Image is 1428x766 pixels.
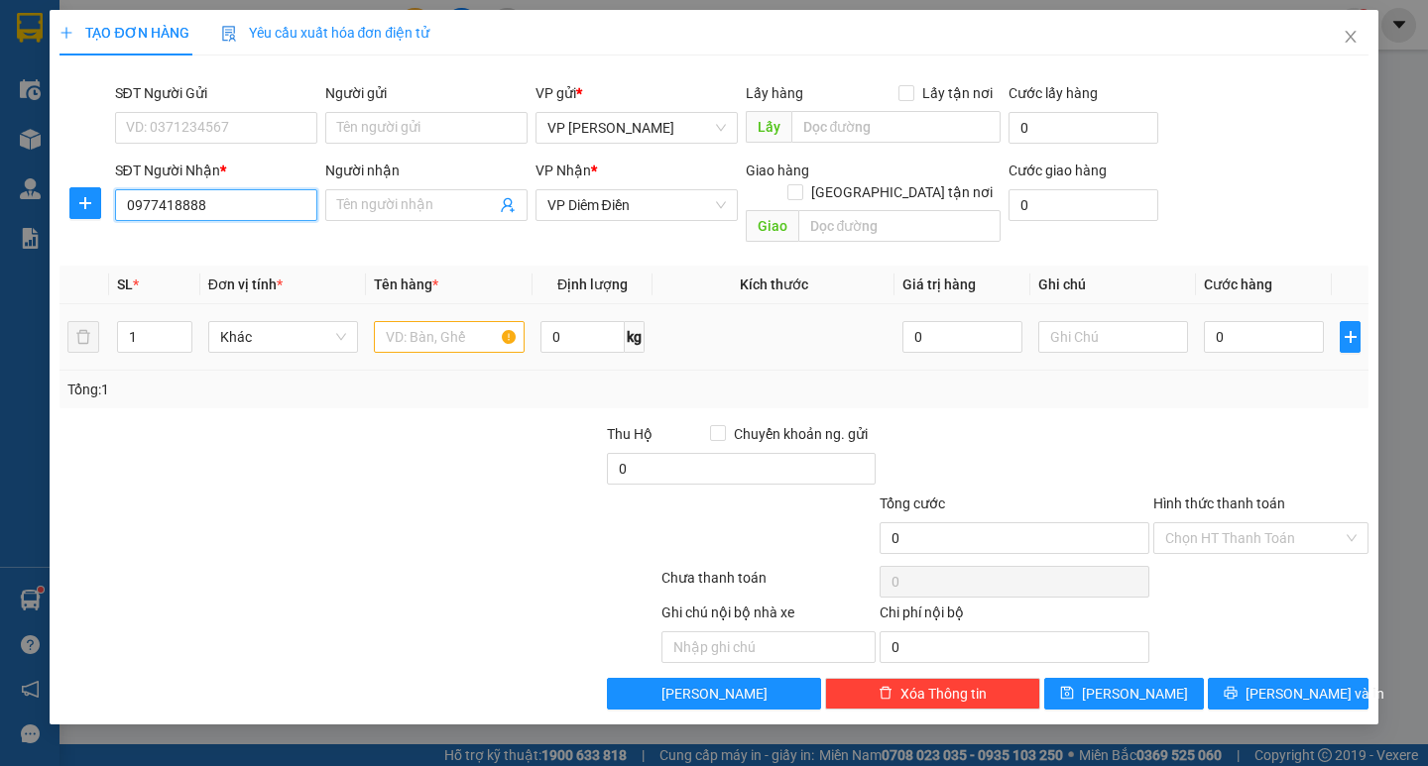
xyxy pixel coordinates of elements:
[171,135,259,152] span: 0354751256
[1009,189,1158,221] input: Cước giao hàng
[221,25,430,41] span: Yêu cầu xuất hóa đơn điện tử
[746,85,803,101] span: Lấy hàng
[902,276,976,292] span: Giá trị hàng
[69,187,101,219] button: plus
[43,11,256,26] strong: CÔNG TY VẬN TẢI ĐỨC TRƯỞNG
[547,113,726,143] span: VP Trần Bình
[325,160,528,181] div: Người nhận
[67,379,552,400] div: Tổng: 1
[1060,686,1074,702] span: save
[535,82,738,104] div: VP gửi
[880,495,945,511] span: Tổng cước
[661,683,768,705] span: [PERSON_NAME]
[1153,495,1285,511] label: Hình thức thanh toán
[1009,163,1107,178] label: Cước giao hàng
[1340,321,1360,353] button: plus
[1208,678,1368,710] button: printer[PERSON_NAME] và In
[500,197,516,213] span: user-add
[746,210,798,242] span: Giao
[1044,678,1204,710] button: save[PERSON_NAME]
[557,276,628,292] span: Định lượng
[115,82,317,104] div: SĐT Người Gửi
[61,135,259,152] span: THUỶ chợ gú -
[58,71,243,124] span: 14 [PERSON_NAME], [PERSON_NAME]
[59,26,73,40] span: plus
[59,25,188,41] span: TẠO ĐƠN HÀNG
[58,51,62,67] span: -
[746,111,791,143] span: Lấy
[661,602,877,631] div: Ghi chú nội bộ nhà xe
[535,163,591,178] span: VP Nhận
[70,195,100,211] span: plus
[1224,686,1238,702] span: printer
[1009,85,1098,101] label: Cước lấy hàng
[117,276,133,292] span: SL
[825,678,1040,710] button: deleteXóa Thông tin
[880,602,1149,631] div: Chi phí nội bộ
[902,321,1022,353] input: 0
[1323,10,1378,65] button: Close
[746,163,809,178] span: Giao hàng
[659,567,879,602] div: Chưa thanh toán
[1204,276,1272,292] span: Cước hàng
[1009,112,1158,144] input: Cước lấy hàng
[208,276,283,292] span: Đơn vị tính
[1038,321,1188,353] input: Ghi Chú
[803,181,1001,203] span: [GEOGRAPHIC_DATA] tận nơi
[1082,683,1188,705] span: [PERSON_NAME]
[740,276,808,292] span: Kích thước
[374,276,438,292] span: Tên hàng
[325,82,528,104] div: Người gửi
[661,631,877,663] input: Nhập ghi chú
[374,321,524,353] input: VD: Bàn, Ghế
[547,190,726,220] span: VP Diêm Điền
[1343,29,1359,45] span: close
[1341,329,1359,345] span: plus
[15,80,36,95] span: Gửi
[67,321,99,353] button: delete
[625,321,645,353] span: kg
[115,160,317,181] div: SĐT Người Nhận
[879,686,892,702] span: delete
[914,82,1001,104] span: Lấy tận nơi
[116,29,182,44] strong: HOTLINE :
[900,683,987,705] span: Xóa Thông tin
[607,678,822,710] button: [PERSON_NAME]
[58,71,243,124] span: VP [PERSON_NAME] -
[1246,683,1384,705] span: [PERSON_NAME] và In
[220,322,346,352] span: Khác
[1030,266,1196,304] th: Ghi chú
[726,423,876,445] span: Chuyển khoản ng. gửi
[607,426,653,442] span: Thu Hộ
[798,210,1001,242] input: Dọc đường
[791,111,1001,143] input: Dọc đường
[221,26,237,42] img: icon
